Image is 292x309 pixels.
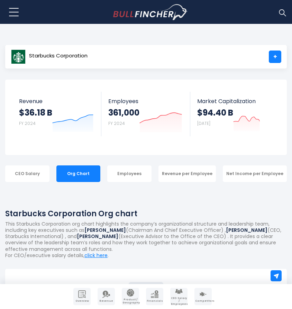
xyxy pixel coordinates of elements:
h1: Starbucks Corporation Org chart [5,208,287,219]
strong: 361,000 [108,107,139,118]
small: [DATE] [197,120,210,126]
span: Overview [74,300,90,302]
a: Company Overview [73,288,91,305]
a: Revenue $36.18 B FY 2024 [12,92,101,136]
span: Market Capitalization [197,98,272,104]
a: Market Capitalization $94.40 B [DATE] [190,92,279,136]
a: Company Employees [170,288,188,305]
div: Net Income per Employee [223,165,287,182]
small: FY 2024 [19,120,36,126]
p: For CEO/executive salary details, . [5,252,287,258]
span: Starbucks Corporation [29,53,88,59]
a: Company Product/Geography [122,288,139,305]
p: This Starbucks Corporation org chart highlights the company’s organizational structure and leader... [5,221,287,252]
a: Company Financials [146,288,163,305]
a: click here [84,252,108,259]
a: Go to homepage [113,4,188,20]
span: Financials [147,300,163,302]
a: + [269,51,281,63]
span: Employees [108,98,183,104]
div: Employees [107,165,152,182]
b: [PERSON_NAME] [84,227,126,234]
span: Competitors [195,300,211,302]
span: Revenue [19,98,94,104]
b: [PERSON_NAME] [226,227,267,234]
span: Revenue [98,300,114,302]
div: Revenue per Employee [158,165,216,182]
b: [PERSON_NAME] [77,233,118,240]
a: Company Revenue [98,288,115,305]
span: Product / Geography [122,298,138,304]
a: Starbucks Corporation [11,51,88,63]
a: Employees 361,000 FY 2024 [101,92,190,136]
a: Company Competitors [194,288,212,305]
span: CEO Salary / Employees [171,297,187,306]
div: Org Chart [56,165,101,182]
strong: $94.40 B [197,107,233,118]
img: Bullfincher logo [113,4,188,20]
div: CEO Salary [5,165,49,182]
small: FY 2024 [108,120,125,126]
strong: $36.18 B [19,107,52,118]
img: SBUX logo [11,49,26,64]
